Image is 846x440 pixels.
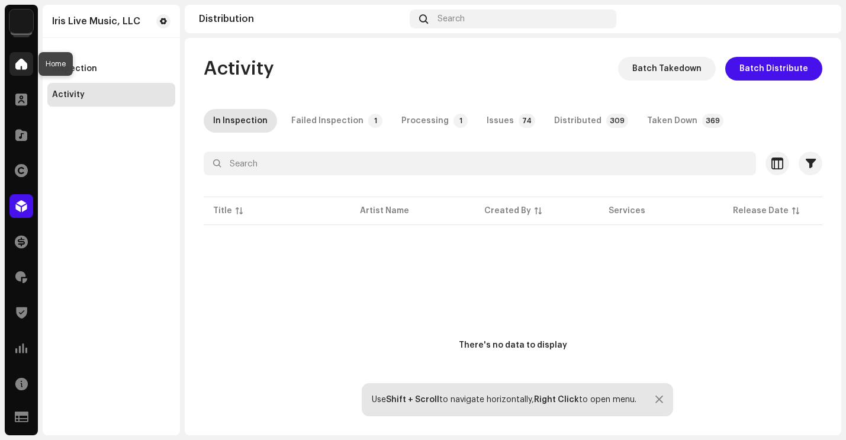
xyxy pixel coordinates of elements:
div: Distribution [199,14,405,24]
span: Batch Distribute [739,57,808,81]
div: Iris Live Music, LLC [52,17,140,26]
p-badge: 74 [519,114,535,128]
div: In Inspection [213,109,268,133]
strong: Shift + Scroll [386,396,439,404]
div: Use to navigate horizontally, to open menu. [372,395,636,404]
div: Distributed [554,109,601,133]
span: Activity [204,57,274,81]
re-m-nav-item: Activity [47,83,175,107]
button: Batch Distribute [725,57,822,81]
span: Search [438,14,465,24]
div: Taken Down [647,109,697,133]
p-badge: 1 [368,114,382,128]
p-badge: 369 [702,114,723,128]
div: Activity [52,90,85,99]
span: Batch Takedown [632,57,702,81]
input: Search [204,152,756,175]
div: Inspection [52,64,97,73]
strong: Right Click [534,396,579,404]
p-badge: 1 [453,114,468,128]
p-badge: 309 [606,114,628,128]
div: Issues [487,109,514,133]
re-m-nav-item: Inspection [47,57,175,81]
button: Batch Takedown [618,57,716,81]
div: Failed Inspection [291,109,364,133]
div: There's no data to display [459,339,567,352]
div: Processing [401,109,449,133]
img: 4dfb21be-980f-4c35-894a-726d54a79389 [808,9,827,28]
img: a6ef08d4-7f4e-4231-8c15-c968ef671a47 [9,9,33,33]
